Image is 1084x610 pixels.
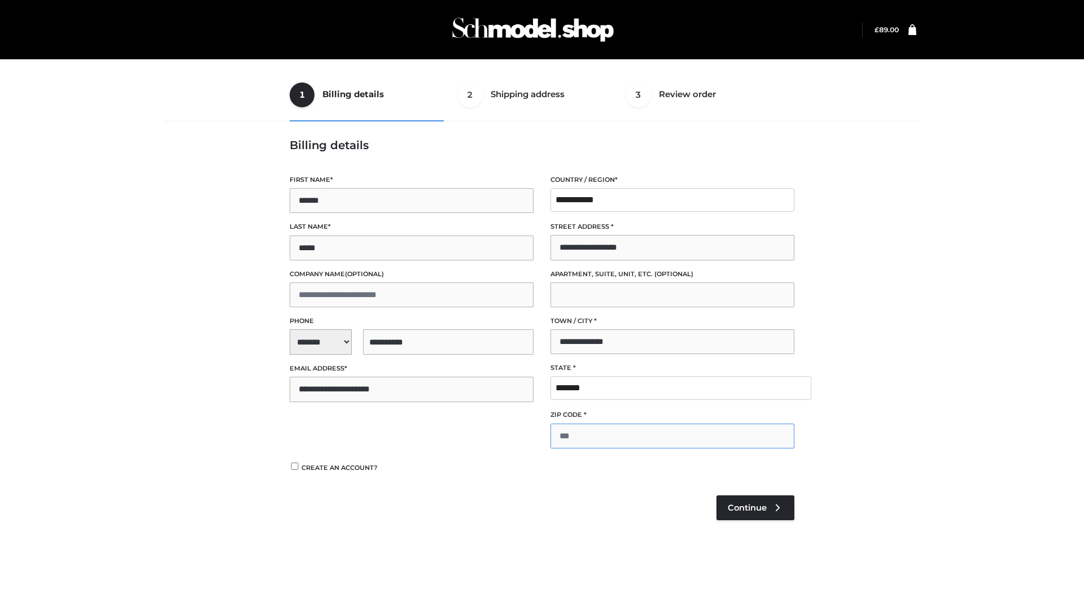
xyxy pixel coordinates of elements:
span: (optional) [345,270,384,278]
label: Country / Region [550,175,794,185]
label: Company name [290,269,534,280]
span: Create an account? [301,464,378,472]
span: (optional) [654,270,693,278]
a: £89.00 [875,25,899,34]
label: Street address [550,221,794,232]
label: ZIP Code [550,409,794,420]
label: Town / City [550,316,794,326]
img: Schmodel Admin 964 [448,7,618,52]
span: £ [875,25,879,34]
a: Continue [716,495,794,520]
bdi: 89.00 [875,25,899,34]
label: Last name [290,221,534,232]
label: Phone [290,316,534,326]
label: State [550,363,794,373]
label: Apartment, suite, unit, etc. [550,269,794,280]
label: Email address [290,363,534,374]
label: First name [290,175,534,185]
span: Continue [728,503,767,513]
h3: Billing details [290,138,794,152]
input: Create an account? [290,463,300,470]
